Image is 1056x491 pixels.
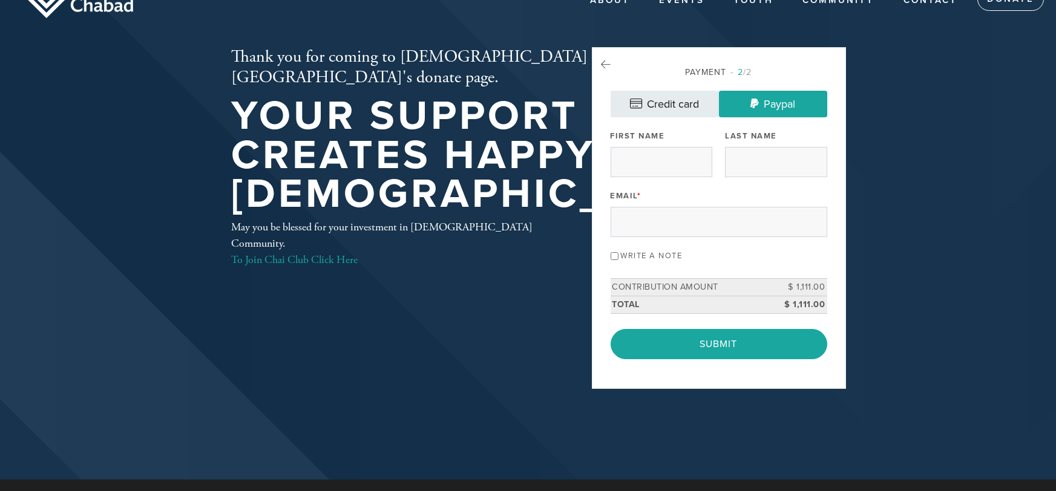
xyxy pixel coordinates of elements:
[725,131,777,141] label: Last Name
[611,329,827,359] input: Submit
[611,66,827,79] div: Payment
[738,67,744,77] span: 2
[637,191,641,201] span: This field is required.
[773,279,827,296] td: $ 1,111.00
[232,219,553,268] div: May you be blessed for your investment in [DEMOGRAPHIC_DATA] Community.
[611,296,773,313] td: Total
[611,131,665,141] label: First Name
[611,91,719,117] a: Credit card
[232,97,751,214] h1: Your support creates happy [DEMOGRAPHIC_DATA]!
[731,67,752,77] span: /2
[719,91,827,117] a: Paypal
[611,279,773,296] td: Contribution Amount
[232,253,358,267] a: To Join Chai Club Click Here
[232,47,751,88] h2: Thank you for coming to [DEMOGRAPHIC_DATA][GEOGRAPHIC_DATA]'s donate page.
[611,190,641,201] label: Email
[621,251,683,261] label: Write a note
[773,296,827,313] td: $ 1,111.00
